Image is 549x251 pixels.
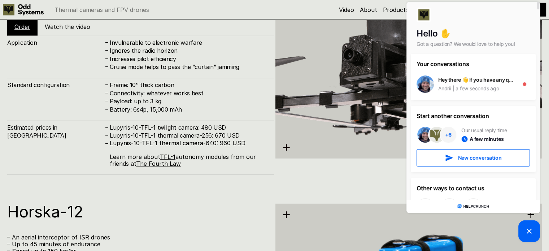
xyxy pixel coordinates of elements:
h4: – [105,123,108,131]
h4: – [105,46,108,54]
h4: Estimated prices in [GEOGRAPHIC_DATA] [7,124,105,140]
img: Andrii [13,127,29,143]
h4: Standard configuration [7,81,105,89]
img: Tetiana [24,127,40,143]
h4: Connectivity: whatever works best [110,89,267,97]
h3: Start another conversation [12,112,125,120]
div: Hey there 👋 If you have any questions, we're here to help! [34,76,110,83]
div: 1 [118,82,122,86]
span: New conversation [53,155,97,160]
a: Video [339,6,354,13]
h4: Payload: up to 3 kg [110,97,267,105]
h4: Increases pilot efficiency [110,55,267,63]
h3: Other ways to contact us [12,184,125,192]
h4: Battery: 6s4p, 15,000 mAh [110,105,267,113]
a: TFL-1 [160,153,175,160]
h4: – [105,81,108,88]
h1: Hello ✋ [12,28,125,39]
h5: Watch the video [45,23,90,31]
h4: – [105,139,108,147]
a: Products [383,6,409,13]
span: + 6 [40,132,47,137]
h4: – [105,38,108,46]
div: a few seconds ago [47,85,95,92]
p: Our usual reply time [57,127,103,134]
h4: Cruise mode helps to pass the “curtain” jamming [110,63,267,71]
div: A few minutes [57,135,99,143]
h4: – [105,89,108,97]
a: The Fourth Law [136,160,181,167]
p: Lupynis-10-TFL-1 thermal camera-640: 960 USD Learn more about autonomy modules from our friends at [110,140,267,168]
h4: Invulnerable to electronic warfare [110,39,267,47]
h4: Ignores the radio horizon [110,47,267,55]
img: Andrii [12,75,29,93]
p: – An aerial interceptor of ISR drones [7,234,267,241]
h4: Application [7,39,105,47]
h4: Lupynis-10-TFL-1 twilight camera: 480 USD [110,124,267,131]
a: Order [14,23,30,30]
div: Andrii [34,85,47,92]
h4: – [105,62,108,70]
h4: – [105,105,108,113]
h1: Horska-12 [7,204,267,220]
h4: Frame: 10’’ thick carbon [110,81,267,89]
h4: – [105,131,108,139]
p: – Up to 45 minutes of endurance [7,241,267,248]
h4: – [105,54,108,62]
h4: – [105,97,108,105]
a: About [360,6,377,13]
button: New conversation [12,149,125,166]
h3: Your conversations [12,60,125,68]
h4: Lupynis-10-TFL-1 thermal camera-256: 670 USD [110,131,267,139]
p: Thermal cameras and FPV drones [55,7,149,13]
p: Got a question? We would love to help you! [12,40,125,48]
